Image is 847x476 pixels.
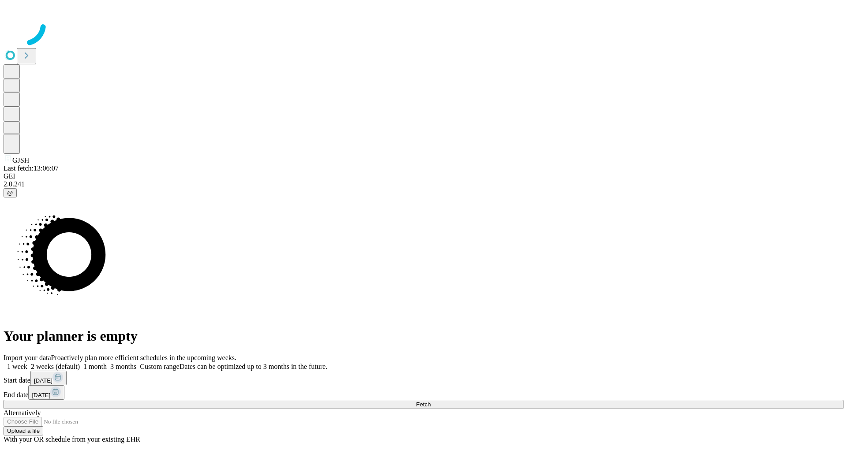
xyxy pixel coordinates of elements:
[4,409,41,416] span: Alternatively
[34,377,52,384] span: [DATE]
[4,354,51,361] span: Import your data
[4,435,140,443] span: With your OR schedule from your existing EHR
[31,363,80,370] span: 2 weeks (default)
[4,426,43,435] button: Upload a file
[7,190,13,196] span: @
[83,363,107,370] span: 1 month
[4,180,843,188] div: 2.0.241
[7,363,27,370] span: 1 week
[4,400,843,409] button: Fetch
[416,401,431,408] span: Fetch
[4,188,17,197] button: @
[51,354,236,361] span: Proactively plan more efficient schedules in the upcoming weeks.
[140,363,179,370] span: Custom range
[4,385,843,400] div: End date
[4,172,843,180] div: GEI
[28,385,64,400] button: [DATE]
[12,156,29,164] span: GJSH
[4,371,843,385] div: Start date
[32,392,50,398] span: [DATE]
[30,371,67,385] button: [DATE]
[4,328,843,344] h1: Your planner is empty
[4,164,59,172] span: Last fetch: 13:06:07
[180,363,327,370] span: Dates can be optimized up to 3 months in the future.
[110,363,136,370] span: 3 months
